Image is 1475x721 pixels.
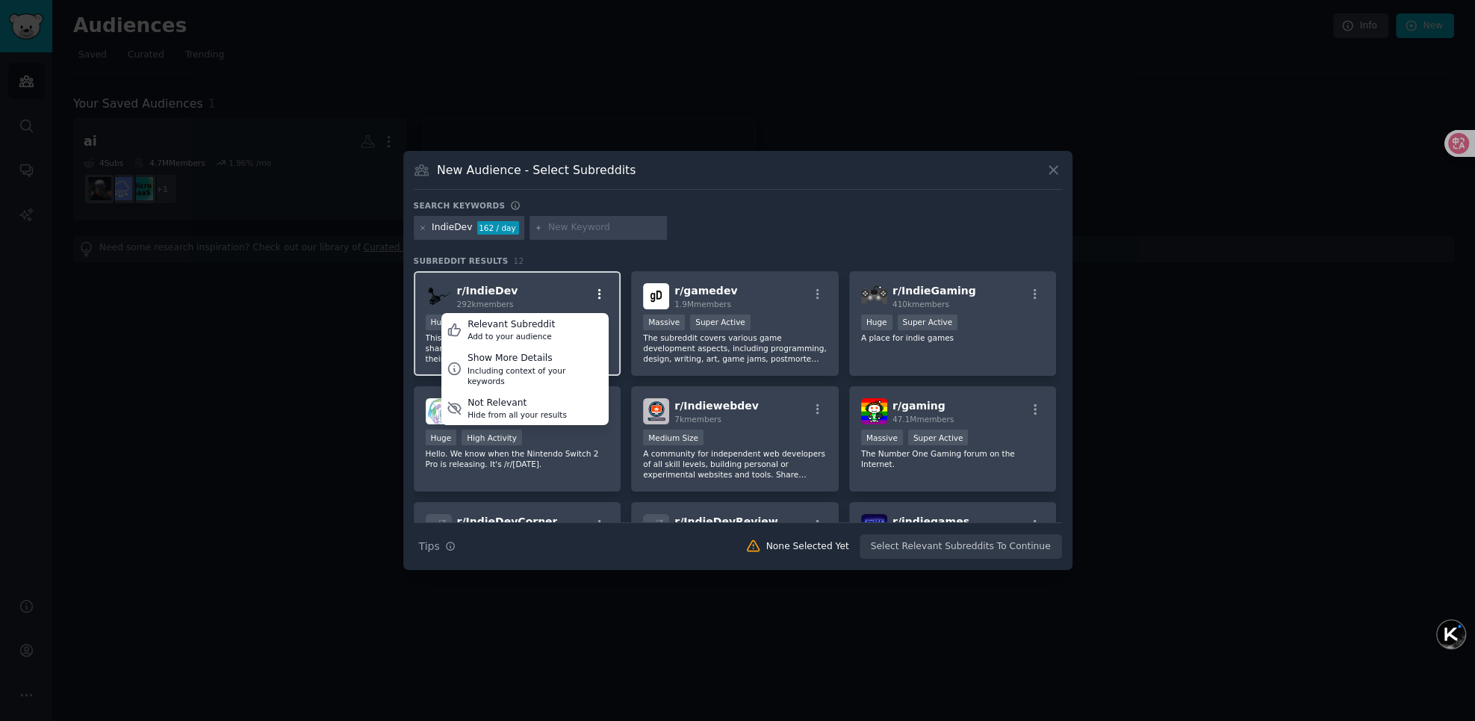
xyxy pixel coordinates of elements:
span: 292k members [457,300,514,309]
div: Super Active [898,315,958,330]
img: tomorrow [426,398,452,424]
img: Indiewebdev [643,398,669,424]
span: 1.9M members [674,300,731,309]
h3: Search keywords [414,200,506,211]
img: indiegames [861,514,887,540]
span: 12 [514,256,524,265]
span: r/ gaming [892,400,945,412]
input: New Keyword [548,221,662,235]
p: The subreddit covers various game development aspects, including programming, design, writing, ar... [643,332,827,364]
div: IndieDev [432,221,472,235]
div: Including context of your keywords [468,365,603,386]
img: gamedev [643,283,669,309]
div: Super Active [690,315,751,330]
div: Show More Details [468,352,603,365]
span: r/ IndieGaming [892,285,976,297]
p: The Number One Gaming forum on the Internet. [861,448,1045,469]
div: Relevant Subreddit [468,318,555,332]
div: Huge [426,315,457,330]
span: r/ IndieDevReview [674,516,777,527]
p: A community for independent web developers of all skill levels, building personal or experimental... [643,448,827,480]
span: 410k members [892,300,949,309]
span: r/ indiegames [892,516,969,527]
div: High Activity [462,430,522,445]
div: Hide from all your results [468,409,567,420]
span: 7k members [674,415,721,424]
span: r/ IndieDevCorner [457,516,558,527]
button: Tips [414,533,461,560]
div: Huge [861,315,892,330]
span: Subreddit Results [414,256,509,266]
span: r/ Indiewebdev [674,400,759,412]
div: Huge [426,430,457,445]
p: Hello. We know when the Nintendo Switch 2 Pro is releasing. It's /r/[DATE]. [426,448,609,469]
img: IndieDev [426,283,452,309]
span: r/ gamedev [674,285,737,297]
div: Not Relevant [468,397,567,410]
div: None Selected Yet [766,540,849,554]
span: Tips [419,539,440,554]
div: Add to your audience [468,331,555,341]
p: This is the place for indie devs and gamers to share anything, be it game development, their favo... [426,332,609,364]
p: A place for indie games [861,332,1045,343]
img: IndieGaming [861,283,887,309]
img: gaming [861,398,887,424]
div: 162 / day [477,221,519,235]
div: Massive [643,315,685,330]
div: Massive [861,430,903,445]
span: 47.1M members [892,415,954,424]
div: Super Active [908,430,969,445]
span: r/ IndieDev [457,285,518,297]
h3: New Audience - Select Subreddits [437,162,636,178]
div: Medium Size [643,430,704,445]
